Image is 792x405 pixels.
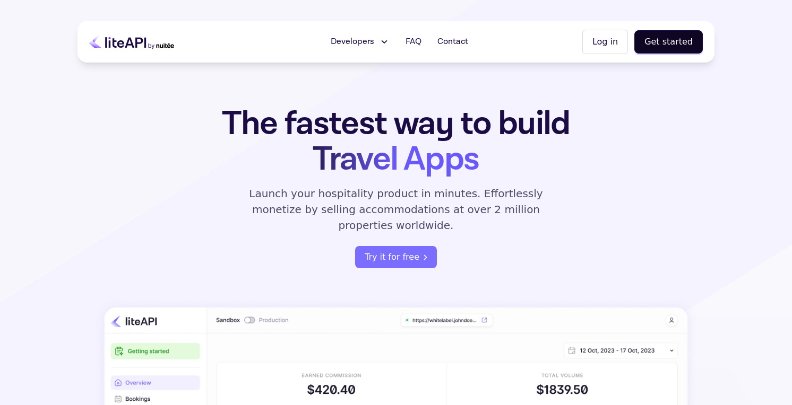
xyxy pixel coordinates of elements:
[437,36,468,48] span: Contact
[331,36,374,48] span: Developers
[634,30,703,54] button: Get started
[582,30,628,54] button: Log in
[355,246,437,268] a: register
[406,36,421,48] span: FAQ
[237,186,555,233] p: Launch your hospitality product in minutes. Effortlessly monetize by selling accommodations at ov...
[355,246,437,268] button: Try it for free
[313,137,479,181] span: Travel Apps
[188,106,604,177] h1: The fastest way to build
[431,31,475,52] a: Contact
[399,31,428,52] a: FAQ
[324,31,396,52] button: Developers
